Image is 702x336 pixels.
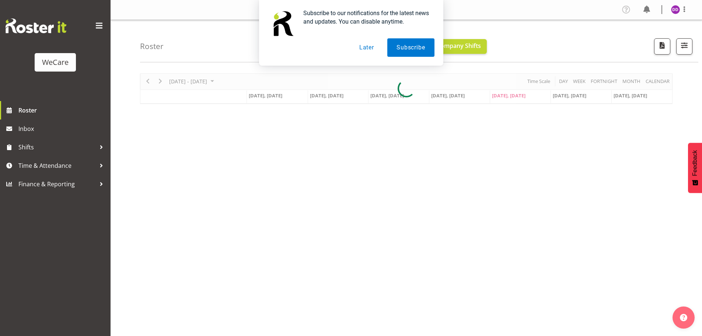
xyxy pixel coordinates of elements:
[680,314,687,321] img: help-xxl-2.png
[18,179,96,190] span: Finance & Reporting
[387,38,434,57] button: Subscribe
[692,150,698,176] span: Feedback
[18,160,96,171] span: Time & Attendance
[297,9,434,26] div: Subscribe to our notifications for the latest news and updates. You can disable anytime.
[350,38,383,57] button: Later
[268,9,297,38] img: notification icon
[18,105,107,116] span: Roster
[688,143,702,193] button: Feedback - Show survey
[18,142,96,153] span: Shifts
[18,123,107,134] span: Inbox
